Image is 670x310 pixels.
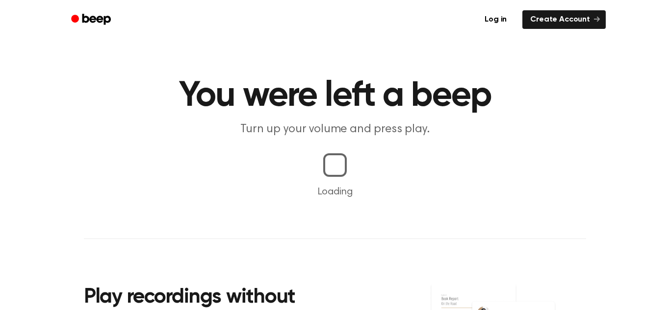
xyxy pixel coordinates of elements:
p: Turn up your volume and press play. [147,121,523,138]
h1: You were left a beep [84,78,586,114]
a: Log in [475,8,516,31]
a: Create Account [522,10,606,29]
p: Loading [12,185,658,199]
a: Beep [64,10,120,29]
